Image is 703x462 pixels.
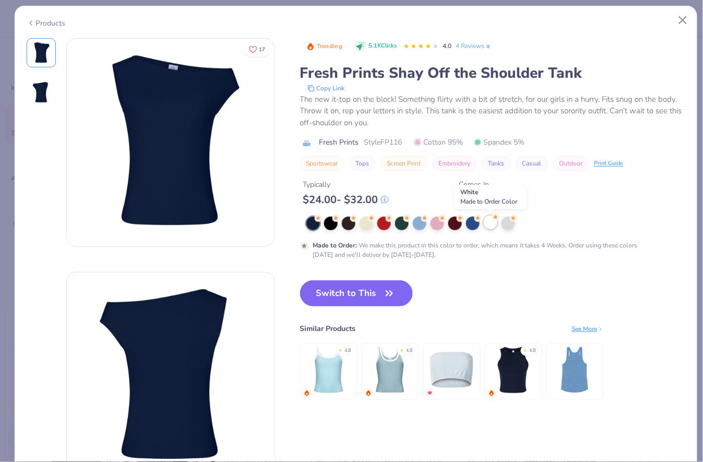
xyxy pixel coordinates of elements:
[550,345,600,395] img: Los Angeles Apparel Tri Blend Racerback Tank 3.7oz
[456,41,492,51] a: 4 Reviews
[339,347,343,351] div: ★
[259,47,265,52] span: 17
[381,156,427,171] button: Screen Print
[474,137,525,148] span: Spandex 5%
[488,390,495,396] img: trending.gif
[350,156,376,171] button: Tops
[317,43,342,49] span: Trending
[29,80,54,105] img: Back
[304,83,348,93] button: copy to clipboard
[300,323,356,334] div: Similar Products
[523,347,528,351] div: ★
[530,347,536,354] div: 4.8
[304,345,353,395] img: Fresh Prints Cali Camisole Top
[443,42,452,50] span: 4.0
[67,39,275,246] img: Front
[300,139,314,147] img: brand logo
[414,137,463,148] span: Cotton 95%
[313,241,639,259] div: We make this product in this color to order, which means it takes 4 Weeks. Order using these colo...
[365,345,415,395] img: Fresh Prints Sunset Blvd Ribbed Scoop Tank Top
[594,159,624,168] div: Print Guide
[29,40,54,65] img: Front
[304,390,310,396] img: trending.gif
[459,179,490,190] div: Comes In
[319,137,359,148] span: Fresh Prints
[303,193,389,206] div: $ 24.00 - $ 32.00
[365,390,372,396] img: trending.gif
[300,280,413,306] button: Switch to This
[427,390,433,396] img: MostFav.gif
[301,40,348,53] button: Badge Button
[482,156,511,171] button: Tanks
[300,93,686,129] div: The new it-top on the block! Something flirty with a bit of stretch, for our girls in a hurry. Fi...
[364,137,402,148] span: Style FP116
[488,345,538,395] img: Bella + Canvas Ladies' Micro Ribbed Racerback Tank
[673,10,693,30] button: Close
[427,345,476,395] img: Fresh Prints Terry Bandeau
[572,324,604,334] div: See More
[400,347,404,351] div: ★
[313,241,358,250] strong: Made to Order :
[461,197,518,206] span: Made to Order Color
[516,156,548,171] button: Casual
[300,156,344,171] button: Sportswear
[300,63,686,83] div: Fresh Prints Shay Off the Shoulder Tank
[303,179,389,190] div: Typically
[407,347,413,354] div: 4.8
[455,185,527,209] div: White
[433,156,477,171] button: Embroidery
[345,347,351,354] div: 4.8
[27,18,66,29] div: Products
[369,42,397,51] span: 5.1K Clicks
[306,42,315,51] img: Trending sort
[403,38,439,55] div: 4.0 Stars
[553,156,589,171] button: Outdoor
[244,42,270,57] button: Like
